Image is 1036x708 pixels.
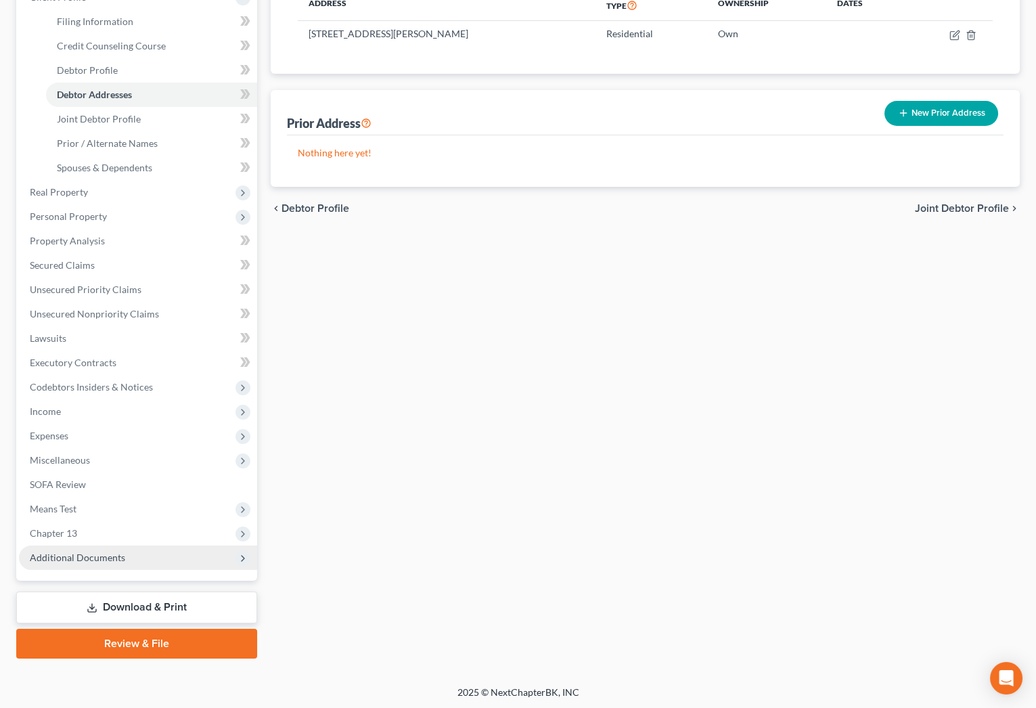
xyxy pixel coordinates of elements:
[30,454,90,466] span: Miscellaneous
[281,203,349,214] span: Debtor Profile
[16,592,257,623] a: Download & Print
[57,16,133,27] span: Filing Information
[19,472,257,497] a: SOFA Review
[915,203,1009,214] span: Joint Debtor Profile
[30,479,86,490] span: SOFA Review
[707,21,826,47] td: Own
[30,381,153,393] span: Codebtors Insiders & Notices
[30,503,76,514] span: Means Test
[298,146,993,160] p: Nothing here yet!
[57,137,158,149] span: Prior / Alternate Names
[30,357,116,368] span: Executory Contracts
[57,40,166,51] span: Credit Counseling Course
[19,351,257,375] a: Executory Contracts
[30,552,125,563] span: Additional Documents
[595,21,708,47] td: Residential
[30,259,95,271] span: Secured Claims
[990,662,1022,694] div: Open Intercom Messenger
[16,629,257,659] a: Review & File
[19,278,257,302] a: Unsecured Priority Claims
[30,284,141,295] span: Unsecured Priority Claims
[57,64,118,76] span: Debtor Profile
[30,332,66,344] span: Lawsuits
[271,203,281,214] i: chevron_left
[46,107,257,131] a: Joint Debtor Profile
[19,326,257,351] a: Lawsuits
[1009,203,1020,214] i: chevron_right
[46,58,257,83] a: Debtor Profile
[298,21,595,47] td: [STREET_ADDRESS][PERSON_NAME]
[30,527,77,539] span: Chapter 13
[287,115,371,131] div: Prior Address
[30,430,68,441] span: Expenses
[46,83,257,107] a: Debtor Addresses
[19,302,257,326] a: Unsecured Nonpriority Claims
[57,113,141,125] span: Joint Debtor Profile
[57,162,152,173] span: Spouses & Dependents
[884,101,998,126] button: New Prior Address
[46,34,257,58] a: Credit Counseling Course
[30,405,61,417] span: Income
[30,211,107,222] span: Personal Property
[19,229,257,253] a: Property Analysis
[915,203,1020,214] button: Joint Debtor Profile chevron_right
[30,186,88,198] span: Real Property
[46,9,257,34] a: Filing Information
[57,89,132,100] span: Debtor Addresses
[19,253,257,278] a: Secured Claims
[46,156,257,180] a: Spouses & Dependents
[30,308,159,319] span: Unsecured Nonpriority Claims
[271,203,349,214] button: chevron_left Debtor Profile
[30,235,105,246] span: Property Analysis
[46,131,257,156] a: Prior / Alternate Names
